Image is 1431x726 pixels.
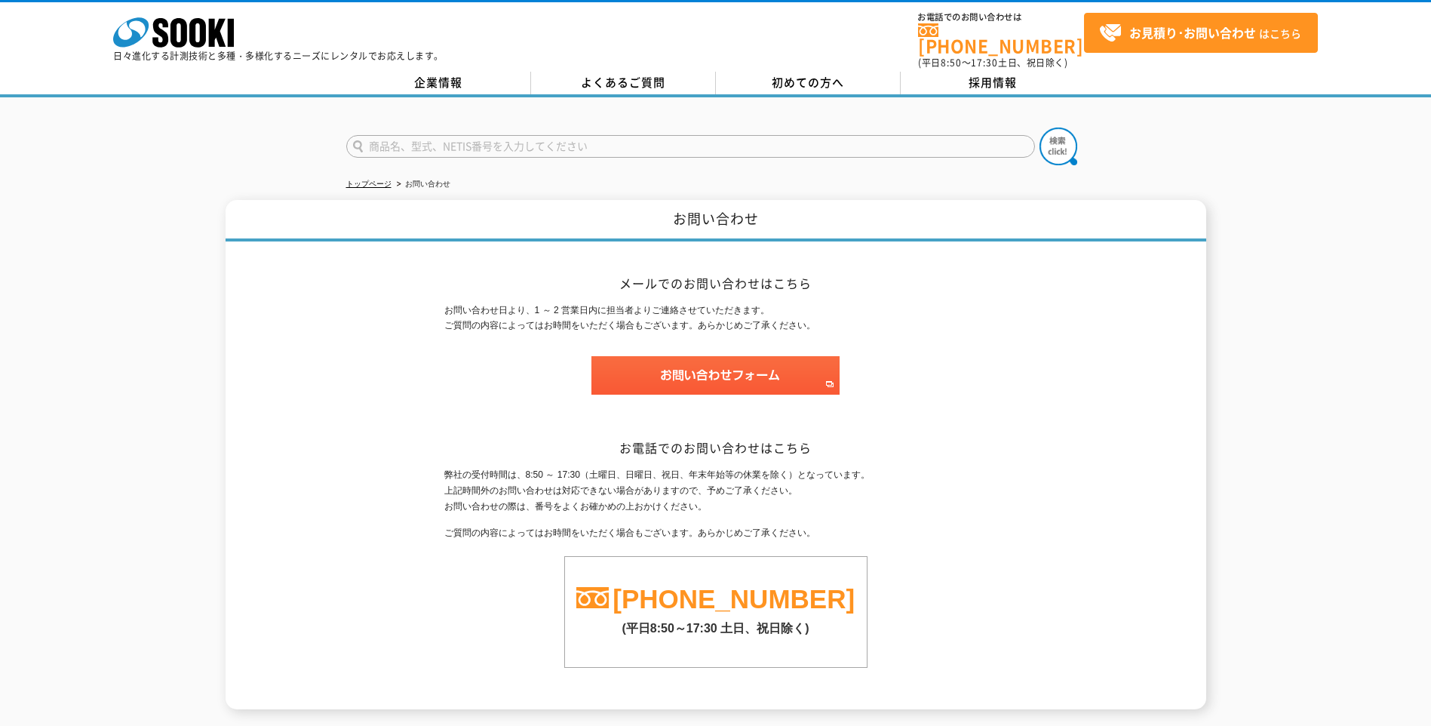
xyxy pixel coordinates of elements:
[1099,22,1301,45] span: はこちら
[941,56,962,69] span: 8:50
[591,356,840,395] img: お問い合わせフォーム
[918,13,1084,22] span: お電話でのお問い合わせは
[565,614,867,637] p: (平日8:50～17:30 土日、祝日除く)
[444,275,987,291] h2: メールでのお問い合わせはこちら
[444,467,987,514] p: 弊社の受付時間は、8:50 ～ 17:30（土曜日、日曜日、祝日、年末年始等の休業を除く）となっています。 上記時間外のお問い合わせは対応できない場合がありますので、予めご了承ください。 お問い...
[346,180,392,188] a: トップページ
[113,51,444,60] p: 日々進化する計測技術と多種・多様化するニーズにレンタルでお応えします。
[1129,23,1256,42] strong: お見積り･お問い合わせ
[346,72,531,94] a: 企業情報
[394,177,450,192] li: お問い合わせ
[901,72,1086,94] a: 採用情報
[444,525,987,541] p: ご質問の内容によってはお時間をいただく場合もございます。あらかじめご了承ください。
[971,56,998,69] span: 17:30
[918,23,1084,54] a: [PHONE_NUMBER]
[1039,128,1077,165] img: btn_search.png
[716,72,901,94] a: 初めての方へ
[613,584,855,614] a: [PHONE_NUMBER]
[346,135,1035,158] input: 商品名、型式、NETIS番号を入力してください
[1084,13,1318,53] a: お見積り･お問い合わせはこちら
[918,56,1067,69] span: (平日 ～ 土日、祝日除く)
[772,74,844,91] span: 初めての方へ
[226,200,1206,241] h1: お問い合わせ
[444,440,987,456] h2: お電話でのお問い合わせはこちら
[444,303,987,334] p: お問い合わせ日より、1 ～ 2 営業日内に担当者よりご連絡させていただきます。 ご質問の内容によってはお時間をいただく場合もございます。あらかじめご了承ください。
[591,381,840,392] a: お問い合わせフォーム
[531,72,716,94] a: よくあるご質問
